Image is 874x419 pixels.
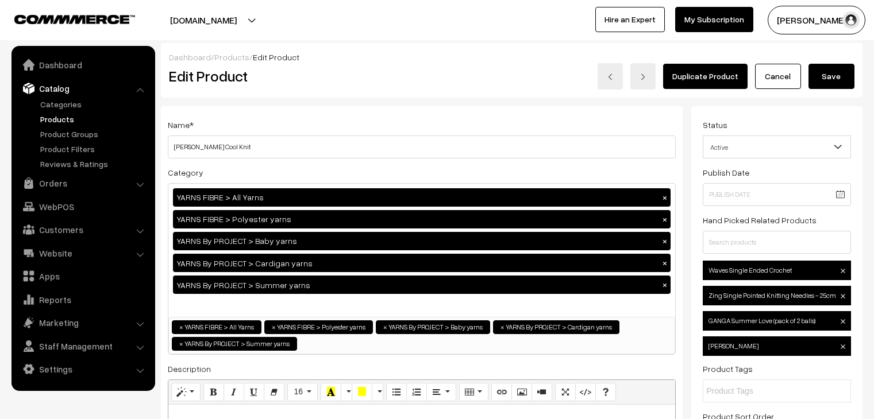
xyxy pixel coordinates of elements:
[703,286,851,305] span: Zing Single Pointed Knitting Needles - 25cm
[173,210,671,228] div: YARNS FIBRE > Polyester yarns
[37,113,151,125] a: Products
[14,219,151,240] a: Customers
[660,236,670,246] button: ×
[179,322,183,332] span: ×
[14,196,151,217] a: WebPOS
[493,320,619,334] li: YARNS By PROJECT > Cardigan yarns
[203,383,224,401] button: Bold (CTRL+B)
[555,383,576,401] button: Full Screen
[172,337,297,351] li: YARNS By PROJECT > Summer yarns
[426,383,456,401] button: Paragraph
[173,232,671,250] div: YARNS By PROJECT > Baby yarns
[842,11,860,29] img: user
[703,119,727,131] label: Status
[383,322,387,332] span: ×
[14,312,151,333] a: Marketing
[224,383,244,401] button: Italic (CTRL+I)
[172,320,261,334] li: YARNS FIBRE > All Yarns
[706,385,807,397] input: Product Tags
[841,269,845,273] img: close
[703,261,851,280] span: Waves Single Ended Crochet
[14,243,151,263] a: Website
[755,64,801,89] a: Cancel
[14,55,151,75] a: Dashboard
[287,383,318,401] button: Font Size
[703,363,753,375] label: Product Tags
[14,359,151,379] a: Settings
[14,289,151,310] a: Reports
[372,383,383,401] button: More Color
[214,52,249,62] a: Products
[168,363,211,375] label: Description
[14,11,115,25] a: COMMMERCE
[37,158,151,170] a: Reviews & Ratings
[660,280,670,290] button: ×
[703,135,851,158] span: Active
[703,183,851,206] input: Publish Date
[660,214,670,224] button: ×
[841,319,845,324] img: close
[703,137,850,157] span: Active
[168,119,194,131] label: Name
[171,383,201,401] button: Style
[173,188,671,207] div: YARNS FIBRE > All Yarns
[169,67,445,85] h2: Edit Product
[532,383,552,401] button: Video
[511,383,532,401] button: Picture
[14,266,151,286] a: Apps
[14,173,151,193] a: Orders
[169,51,854,63] div: / /
[675,7,753,32] a: My Subscription
[491,383,512,401] button: Link (CTRL+K)
[173,276,671,294] div: YARNS By PROJECT > Summer yarns
[768,6,865,34] button: [PERSON_NAME]…
[595,7,665,32] a: Hire an Expert
[272,322,276,332] span: ×
[376,320,490,334] li: YARNS By PROJECT > Baby yarns
[841,344,845,349] img: close
[14,78,151,99] a: Catalog
[37,98,151,110] a: Categories
[459,383,488,401] button: Table
[179,339,183,349] span: ×
[264,320,373,334] li: YARNS FIBRE > Polyester yarns
[294,387,303,396] span: 16
[808,64,854,89] button: Save
[37,128,151,140] a: Product Groups
[663,64,748,89] a: Duplicate Product
[321,383,341,401] button: Recent Color
[352,383,372,401] button: Background Color
[341,383,352,401] button: More Color
[14,15,135,24] img: COMMMERCE
[660,192,670,203] button: ×
[253,52,299,62] span: Edit Product
[386,383,407,401] button: Unordered list (CTRL+SHIFT+NUM7)
[703,231,851,254] input: Search products
[575,383,596,401] button: Code View
[264,383,284,401] button: Remove Font Style (CTRL+\)
[37,143,151,155] a: Product Filters
[130,6,277,34] button: [DOMAIN_NAME]
[244,383,264,401] button: Underline (CTRL+U)
[607,73,614,80] img: left-arrow.png
[500,322,505,332] span: ×
[703,166,749,179] label: Publish Date
[703,311,851,331] span: GANGA Summer Love (pack of 2 balls)
[703,336,851,356] span: [PERSON_NAME]
[14,336,151,356] a: Staff Management
[173,254,671,272] div: YARNS By PROJECT > Cardigan yarns
[841,294,845,298] img: close
[168,166,203,179] label: Category
[169,52,211,62] a: Dashboard
[640,73,646,80] img: right-arrow.png
[595,383,616,401] button: Help
[660,258,670,268] button: ×
[703,214,817,226] label: Hand Picked Related Products
[406,383,427,401] button: Ordered list (CTRL+SHIFT+NUM8)
[168,135,676,158] input: Name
